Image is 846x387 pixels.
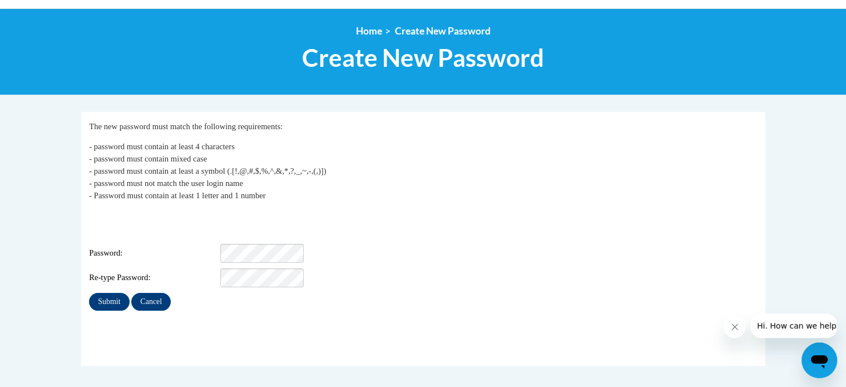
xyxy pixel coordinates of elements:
iframe: Button to launch messaging window [802,342,837,378]
input: Cancel [131,293,171,311]
iframe: Close message [724,316,746,338]
span: The new password must match the following requirements: [89,122,283,131]
input: Submit [89,293,129,311]
span: Hi. How can we help? [7,8,90,17]
span: - password must contain at least 4 characters - password must contain mixed case - password must ... [89,142,326,200]
span: Create New Password [302,43,544,72]
span: Password: [89,247,218,259]
a: Home [356,25,382,37]
iframe: Message from company [750,313,837,338]
span: Create New Password [395,25,491,37]
span: Re-type Password: [89,272,218,284]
